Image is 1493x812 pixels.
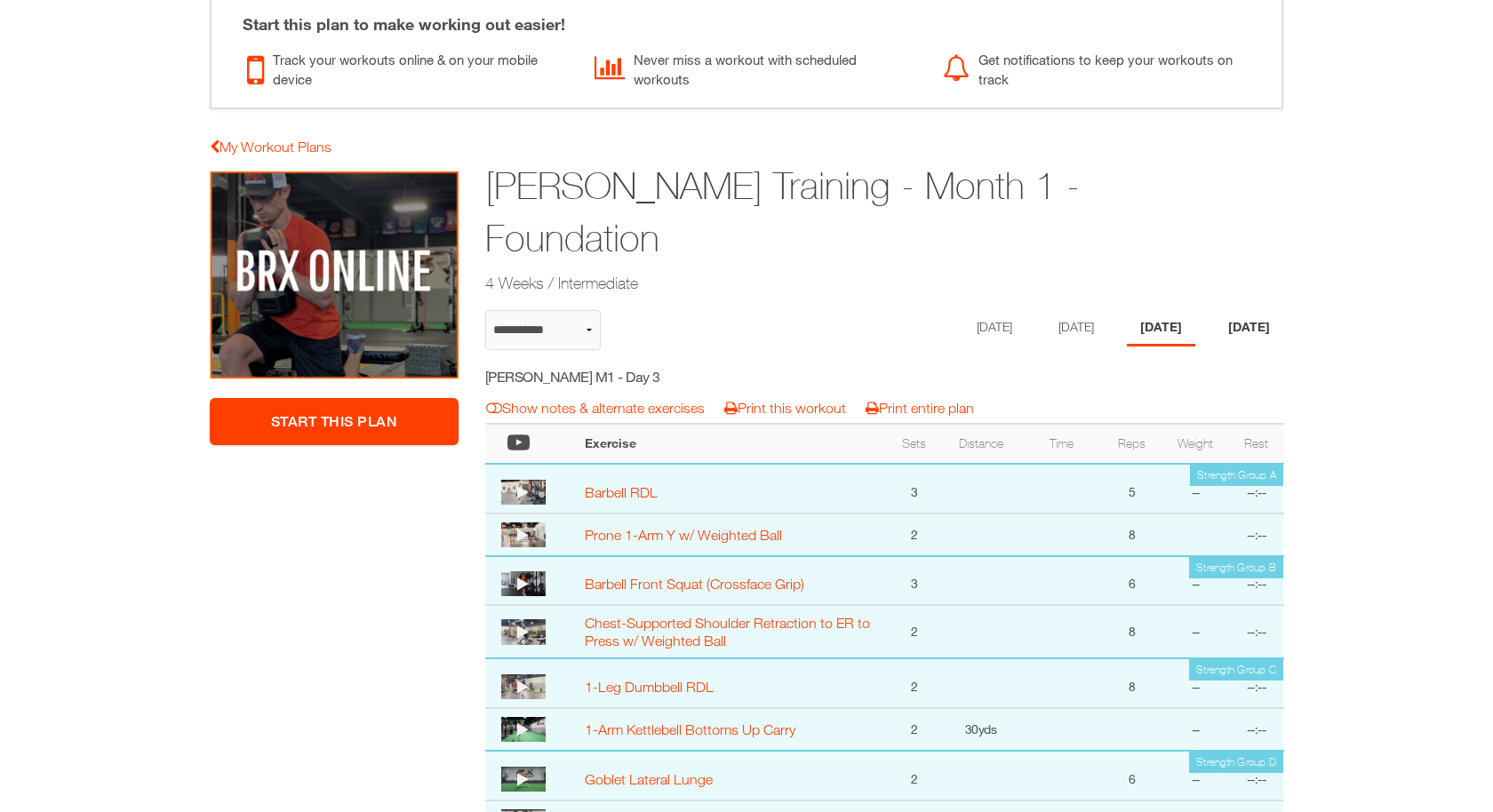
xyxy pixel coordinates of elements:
[585,576,804,592] a: Barbell Front Squat (Crossface Grip)
[1103,556,1162,606] td: 6
[210,171,459,380] img: Brendan Jedlicka Training - Month 1 - Foundation
[1162,605,1230,658] td: --
[1103,513,1162,556] td: 8
[585,771,713,787] a: Goblet Lateral Lunge
[1230,556,1283,606] td: --:--
[887,556,940,606] td: 3
[941,424,1021,464] th: Distance
[1162,464,1230,513] td: --
[485,272,1146,294] h2: 4 Weeks / Intermediate
[501,619,546,644] img: thumbnail.png
[1162,708,1230,751] td: --
[1230,424,1283,464] th: Rest
[501,522,546,547] img: thumbnail.png
[724,400,846,416] a: Print this workout
[1162,556,1230,606] td: --
[485,367,802,386] h5: [PERSON_NAME] M1 - Day 3
[1189,557,1283,578] td: Strength Group B
[887,424,940,464] th: Sets
[486,400,705,416] a: Show notes & alternate exercises
[1103,751,1162,800] td: 6
[501,571,546,596] img: thumbnail.png
[1215,310,1283,346] li: Day 4
[887,513,940,556] td: 2
[943,45,1264,90] div: Get notifications to keep your workouts on track
[887,464,940,513] td: 3
[866,400,974,416] a: Print entire plan
[576,424,887,464] th: Exercise
[1045,310,1107,346] li: Day 2
[595,45,915,90] div: Never miss a workout with scheduled workouts
[887,751,940,800] td: 2
[585,527,782,543] a: Prone 1-Arm Y w/ Weighted Ball
[887,605,940,658] td: 2
[1230,513,1283,556] td: --:--
[585,615,870,649] a: Chest-Supported Shoulder Retraction to ER to Press w/ Weighted Ball
[1190,465,1283,486] td: Strength Group A
[1127,310,1195,346] li: Day 3
[210,398,459,445] a: Start This Plan
[1103,424,1162,464] th: Reps
[1230,658,1283,708] td: --:--
[501,480,546,505] img: thumbnail.png
[485,160,1146,265] h1: [PERSON_NAME] Training - Month 1 - Foundation
[963,310,1026,346] li: Day 1
[1189,659,1283,681] td: Strength Group C
[1162,424,1230,464] th: Weight
[1162,751,1230,800] td: --
[1103,658,1162,708] td: 8
[1230,464,1283,513] td: --:--
[585,484,658,500] a: Barbell RDL
[1230,751,1283,800] td: --:--
[1021,424,1103,464] th: Time
[941,708,1021,751] td: 30
[887,658,940,708] td: 2
[585,679,714,695] a: 1-Leg Dumbbell RDL
[1189,752,1283,773] td: Strength Group D
[501,767,546,792] img: thumbnail.png
[585,721,795,737] a: 1-Arm Kettlebell Bottoms Up Carry
[501,674,546,699] img: thumbnail.png
[978,721,997,736] span: yds
[210,139,331,155] a: My Workout Plans
[501,717,546,742] img: thumbnail.png
[1162,658,1230,708] td: --
[887,708,940,751] td: 2
[1230,708,1283,751] td: --:--
[1230,605,1283,658] td: --:--
[247,45,568,90] div: Track your workouts online & on your mobile device
[1103,605,1162,658] td: 8
[1103,464,1162,513] td: 5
